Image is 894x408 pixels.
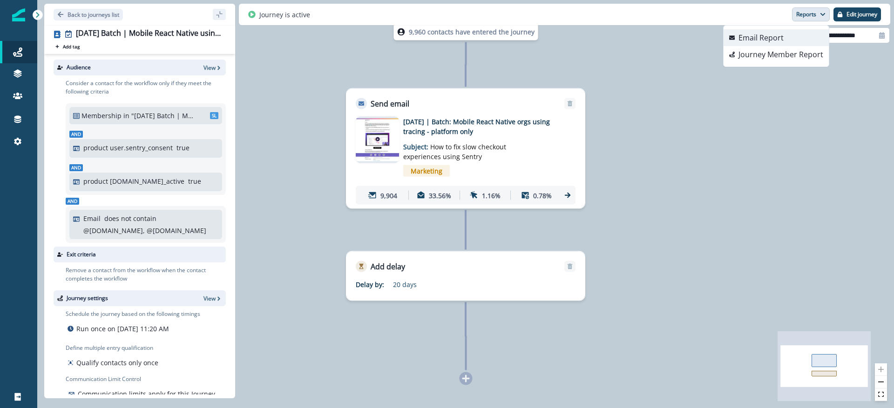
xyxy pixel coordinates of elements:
[371,261,405,272] p: Add delay
[346,251,585,301] div: Add delayRemoveDelay by:20 days
[67,250,96,259] p: Exit criteria
[83,176,184,186] p: product [DOMAIN_NAME]_active
[213,9,226,20] button: sidebar collapse toggle
[54,43,81,50] button: Add tag
[66,375,226,383] p: Communication Limit Control
[210,112,218,119] span: SL
[67,63,91,72] p: Audience
[76,29,222,39] div: [DATE] Batch | Mobile React Native using tracing - platform only
[403,136,520,161] p: Subject:
[203,294,222,302] button: View
[203,64,216,72] p: View
[346,88,585,209] div: Send emailRemoveemail asset unavailable[DATE] | Batch: Mobile React Native orgs using tracing - p...
[847,11,877,18] p: Edit journey
[66,266,226,283] p: Remove a contact from the workflow when the contact completes the workflow
[377,23,555,40] div: 9,960 contacts have entered the journey
[76,324,169,334] p: Run once on [DATE] 11:20 AM
[104,214,156,223] p: does not contain
[83,143,173,153] p: product user.sentry_consent
[833,7,881,21] button: Edit journey
[259,10,310,20] p: Journey is active
[66,344,160,352] p: Define multiple entry qualification
[81,111,122,120] p: Membership
[203,64,222,72] button: View
[738,32,784,43] p: Email Report
[371,98,409,109] p: Send email
[66,310,200,318] p: Schedule the journey based on the following timings
[356,280,393,289] p: Delay by:
[403,165,450,177] span: Marketing
[403,142,506,161] span: How to fix slow checkout experiences using Sentry
[203,294,216,302] p: View
[356,118,399,161] img: email asset unavailable
[83,214,101,223] p: Email
[188,176,201,186] p: true
[533,190,552,200] p: 0.78%
[403,117,552,136] p: [DATE] | Batch: Mobile React Native orgs using tracing - platform only
[69,131,83,138] span: And
[393,280,509,289] p: 20 days
[131,111,194,120] p: "[DATE] Batch | Mobile React Native using tracing - platform only"
[176,143,190,153] p: true
[83,226,206,235] p: @[DOMAIN_NAME], @[DOMAIN_NAME]
[875,376,887,388] button: zoom out
[66,198,79,205] span: And
[69,164,83,171] span: And
[738,49,823,60] p: Journey Member Report
[875,388,887,401] button: fit view
[429,190,451,200] p: 33.56%
[76,358,158,368] p: Qualify contacts only once
[66,79,226,96] p: Consider a contact for the workflow only if they meet the following criteria
[380,190,397,200] p: 9,904
[78,389,215,399] p: Communication limits apply for this Journey
[12,8,25,21] img: Inflection
[792,7,830,21] button: Reports
[54,9,123,20] button: Go back
[67,294,108,302] p: Journey settings
[123,111,129,120] p: in
[409,27,535,37] p: 9,960 contacts have entered the journey
[482,190,501,200] p: 1.16%
[68,11,119,19] p: Back to journeys list
[63,44,80,49] p: Add tag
